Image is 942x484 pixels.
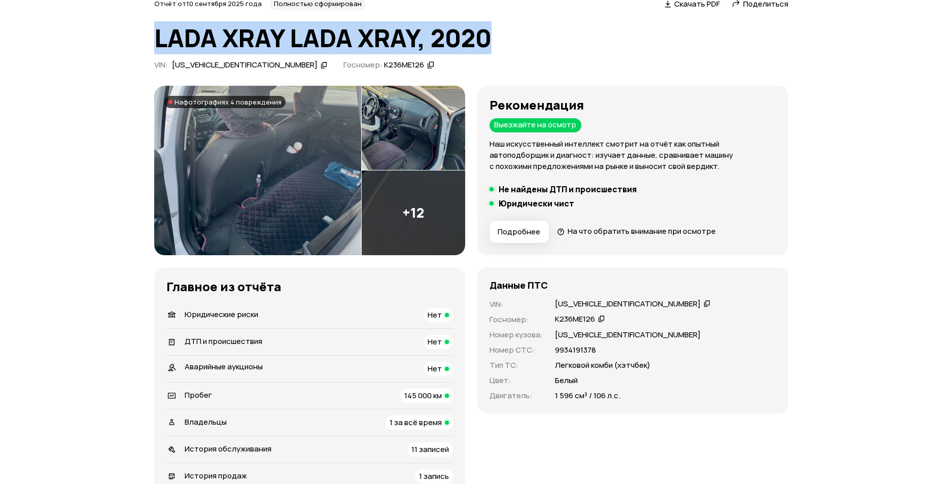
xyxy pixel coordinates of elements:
p: Тип ТС : [490,360,543,371]
p: Наш искусственный интеллект смотрит на отчёт как опытный автоподборщик и диагност: изучает данные... [490,139,776,172]
h3: Главное из отчёта [166,280,453,294]
div: К236МЕ126 [384,60,424,71]
p: Белый [555,375,578,386]
p: Госномер : [490,314,543,325]
p: 9934191378 [555,344,596,356]
span: ДТП и происшествия [185,336,262,347]
span: Аварийные аукционы [185,361,263,372]
span: 1 за всё время [390,417,442,428]
span: Подробнее [498,227,540,237]
h5: Не найдены ДТП и происшествия [499,184,637,194]
div: [US_VEHICLE_IDENTIFICATION_NUMBER] [555,299,701,309]
div: К236МЕ126 [555,314,595,325]
div: Выезжайте на осмотр [490,118,581,132]
span: История продаж [185,470,247,481]
span: Владельцы [185,417,227,427]
a: На что обратить внимание при осмотре [557,226,716,236]
span: Нет [428,363,442,374]
span: На фотографиях 4 повреждения [175,98,282,106]
span: Пробег [185,390,212,400]
span: 145 000 км [404,390,442,401]
p: Легковой комби (хэтчбек) [555,360,650,371]
p: [US_VEHICLE_IDENTIFICATION_NUMBER] [555,329,701,340]
span: Нет [428,336,442,347]
h4: Данные ПТС [490,280,548,291]
span: 11 записей [411,444,449,455]
p: Номер СТС : [490,344,543,356]
p: Цвет : [490,375,543,386]
p: Двигатель : [490,390,543,401]
span: Нет [428,309,442,320]
span: История обслуживания [185,443,271,454]
button: Подробнее [490,221,549,243]
div: [US_VEHICLE_IDENTIFICATION_NUMBER] [172,60,318,71]
span: Юридические риски [185,309,258,320]
h3: Рекомендация [490,98,776,112]
span: 1 запись [419,471,449,481]
p: 1 596 см³ / 106 л.с. [555,390,620,401]
span: На что обратить внимание при осмотре [568,226,716,236]
h1: LADA XRAY LADA XRAY, 2020 [154,24,788,52]
span: Госномер: [343,59,382,70]
span: VIN : [154,59,168,70]
p: Номер кузова : [490,329,543,340]
p: VIN : [490,299,543,310]
h5: Юридически чист [499,198,574,209]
